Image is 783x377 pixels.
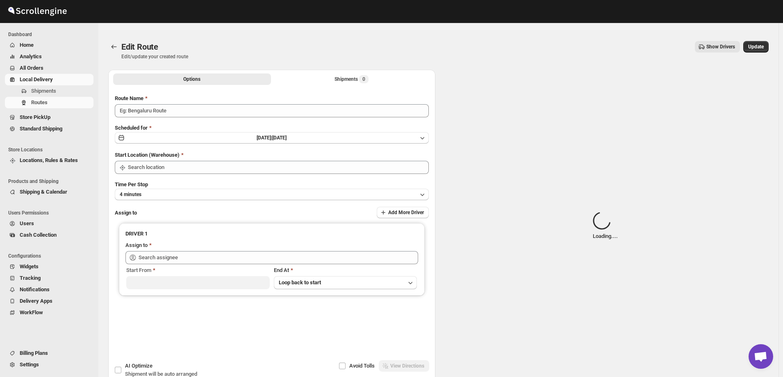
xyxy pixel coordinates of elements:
[121,53,188,60] p: Edit/update your created route
[115,152,180,158] span: Start Location (Warehouse)
[31,88,56,94] span: Shipments
[377,207,429,218] button: Add More Driver
[8,210,94,216] span: Users Permissions
[5,347,93,359] button: Billing Plans
[20,126,62,132] span: Standard Shipping
[257,135,272,141] span: [DATE] |
[274,276,417,289] button: Loop back to start
[5,218,93,229] button: Users
[115,132,429,144] button: [DATE]|[DATE]
[273,73,430,85] button: Selected Shipments
[388,209,424,216] span: Add More Driver
[125,230,418,238] h3: DRIVER 1
[20,220,34,226] span: Users
[115,181,148,187] span: Time Per Stop
[128,161,429,174] input: Search location
[125,363,153,369] span: AI Optimize
[272,135,287,141] span: [DATE]
[8,146,94,153] span: Store Locations
[743,41,769,53] button: Update
[125,371,197,377] span: Shipment will be auto arranged
[5,39,93,51] button: Home
[706,43,735,50] span: Show Drivers
[115,189,429,200] button: 4 minutes
[279,279,321,286] span: Loop back to start
[5,51,93,62] button: Analytics
[20,53,42,59] span: Analytics
[359,75,369,83] span: 0
[8,31,94,38] span: Dashboard
[108,41,120,53] button: Routes
[5,62,93,74] button: All Orders
[5,307,93,318] button: WorkFlow
[20,76,53,82] span: Local Delivery
[139,251,418,264] input: Search assignee
[115,104,429,117] input: Eg: Bengaluru Route
[121,42,158,52] span: Edit Route
[113,73,271,85] button: All Route Options
[5,155,93,166] button: Locations, Rules & Rates
[5,229,93,241] button: Cash Collection
[695,41,740,53] button: Show Drivers
[5,97,93,108] button: Routes
[5,295,93,307] button: Delivery Apps
[20,42,34,48] span: Home
[115,95,143,101] span: Route Name
[31,99,48,105] span: Routes
[20,232,57,238] span: Cash Collection
[349,363,375,369] span: Avoid Tolls
[749,344,773,369] a: Open chat
[748,43,764,50] span: Update
[20,286,50,292] span: Notifications
[8,178,94,185] span: Products and Shipping
[8,253,94,259] span: Configurations
[20,189,67,195] span: Shipping & Calendar
[20,157,78,163] span: Locations, Rules & Rates
[5,186,93,198] button: Shipping & Calendar
[5,359,93,370] button: Settings
[335,75,369,83] div: Shipments
[108,88,435,347] div: All Route Options
[20,361,39,368] span: Settings
[20,298,52,304] span: Delivery Apps
[20,275,41,281] span: Tracking
[20,263,39,270] span: Widgets
[183,76,200,82] span: Options
[115,125,148,131] span: Scheduled for
[120,191,141,198] span: 4 minutes
[20,114,50,120] span: Store PickUp
[5,284,93,295] button: Notifications
[20,309,43,315] span: WorkFlow
[5,272,93,284] button: Tracking
[274,266,417,274] div: End At
[20,65,43,71] span: All Orders
[125,241,148,249] div: Assign to
[593,212,618,240] div: Loading... .
[5,261,93,272] button: Widgets
[115,210,137,216] span: Assign to
[126,267,151,273] span: Start From
[20,350,48,356] span: Billing Plans
[5,85,93,97] button: Shipments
